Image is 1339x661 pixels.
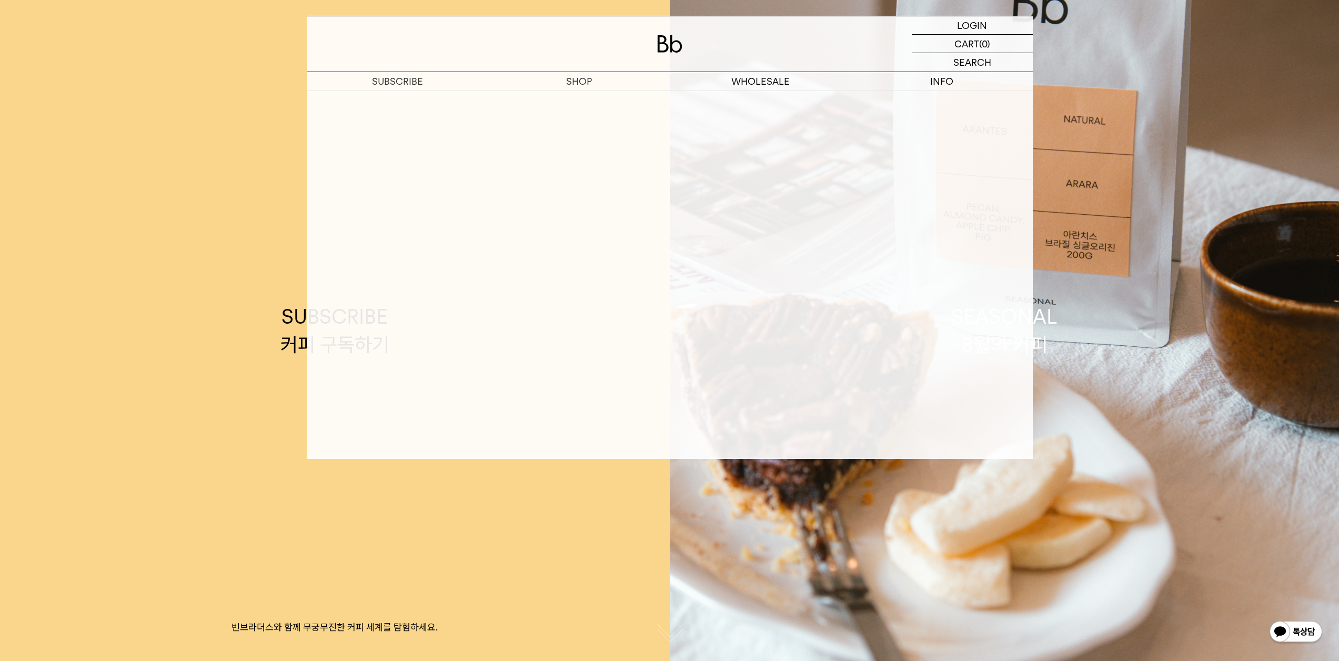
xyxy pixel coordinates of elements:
[954,35,979,53] p: CART
[488,72,670,91] a: SHOP
[912,16,1033,35] a: LOGIN
[657,35,682,53] img: 로고
[307,72,488,91] a: SUBSCRIBE
[1268,620,1323,645] img: 카카오톡 채널 1:1 채팅 버튼
[280,303,389,358] div: SUBSCRIBE 커피 구독하기
[953,53,991,72] p: SEARCH
[957,16,987,34] p: LOGIN
[979,35,990,53] p: (0)
[912,35,1033,53] a: CART (0)
[670,72,851,91] p: WHOLESALE
[851,72,1033,91] p: INFO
